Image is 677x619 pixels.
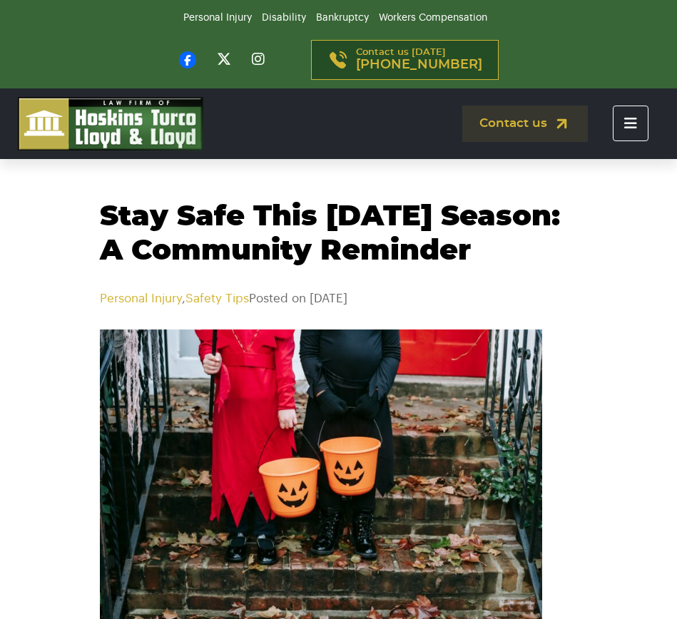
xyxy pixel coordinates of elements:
[262,13,306,23] a: Disability
[183,13,252,23] a: Personal Injury
[356,58,482,72] span: [PHONE_NUMBER]
[185,292,249,305] a: Safety Tips
[100,290,578,308] p: , Posted on [DATE]
[613,106,648,141] button: Toggle navigation
[462,106,588,142] a: Contact us
[379,13,487,23] a: Workers Compensation
[100,292,182,305] a: Personal Injury
[316,13,369,23] a: Bankruptcy
[18,97,203,150] img: logo
[311,40,499,80] a: Contact us [DATE][PHONE_NUMBER]
[100,200,578,268] h1: Stay Safe This [DATE] Season: A Community Reminder
[356,48,482,72] p: Contact us [DATE]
